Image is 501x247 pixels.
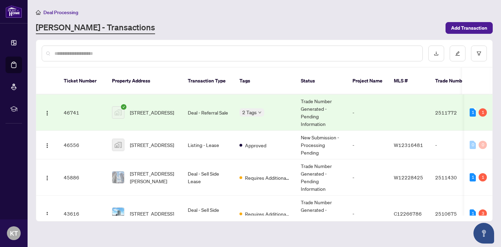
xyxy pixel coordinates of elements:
[347,95,388,131] td: -
[430,196,478,232] td: 2510675
[10,228,18,238] span: KT
[347,196,388,232] td: -
[112,107,124,118] img: thumbnail-img
[245,174,290,181] span: Requires Additional Docs
[42,139,53,150] button: Logo
[44,175,50,181] img: Logo
[347,131,388,159] td: -
[58,159,106,196] td: 45886
[245,141,266,149] span: Approved
[36,22,155,34] a: [PERSON_NAME] - Transactions
[295,68,347,95] th: Status
[44,143,50,148] img: Logo
[42,172,53,183] button: Logo
[388,68,430,95] th: MLS #
[182,68,234,95] th: Transaction Type
[428,46,444,61] button: download
[43,9,78,16] span: Deal Processing
[130,170,177,185] span: [STREET_ADDRESS][PERSON_NAME]
[470,173,476,181] div: 1
[6,5,22,18] img: logo
[295,95,347,131] td: Trade Number Generated - Pending Information
[42,208,53,219] button: Logo
[106,68,182,95] th: Property Address
[347,159,388,196] td: -
[182,196,234,232] td: Deal - Sell Side Lease
[242,108,257,116] span: 2 Tags
[295,131,347,159] td: New Submission - Processing Pending
[130,141,174,149] span: [STREET_ADDRESS]
[182,131,234,159] td: Listing - Lease
[479,173,487,181] div: 1
[258,111,262,114] span: down
[479,141,487,149] div: 0
[130,109,174,116] span: [STREET_ADDRESS]
[44,110,50,116] img: Logo
[479,209,487,218] div: 3
[58,68,106,95] th: Ticket Number
[430,95,478,131] td: 2511772
[471,46,487,61] button: filter
[347,68,388,95] th: Project Name
[130,210,174,217] span: [STREET_ADDRESS]
[394,142,423,148] span: W12316481
[451,22,487,33] span: Add Transaction
[394,174,423,180] span: W12228425
[42,107,53,118] button: Logo
[182,95,234,131] td: Deal - Referral Sale
[112,208,124,219] img: thumbnail-img
[430,131,478,159] td: -
[58,131,106,159] td: 46556
[455,51,460,56] span: edit
[121,104,126,110] span: check-circle
[479,108,487,117] div: 1
[245,210,290,218] span: Requires Additional Docs
[295,159,347,196] td: Trade Number Generated - Pending Information
[58,196,106,232] td: 43616
[477,51,481,56] span: filter
[470,141,476,149] div: 0
[112,171,124,183] img: thumbnail-img
[295,196,347,232] td: Trade Number Generated - Pending Information
[473,223,494,244] button: Open asap
[470,209,476,218] div: 1
[44,211,50,217] img: Logo
[58,95,106,131] td: 46741
[112,139,124,151] img: thumbnail-img
[470,108,476,117] div: 1
[36,10,41,15] span: home
[430,159,478,196] td: 2511430
[394,210,422,217] span: C12266786
[234,68,295,95] th: Tags
[434,51,439,56] span: download
[446,22,493,34] button: Add Transaction
[430,68,478,95] th: Trade Number
[182,159,234,196] td: Deal - Sell Side Lease
[450,46,466,61] button: edit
